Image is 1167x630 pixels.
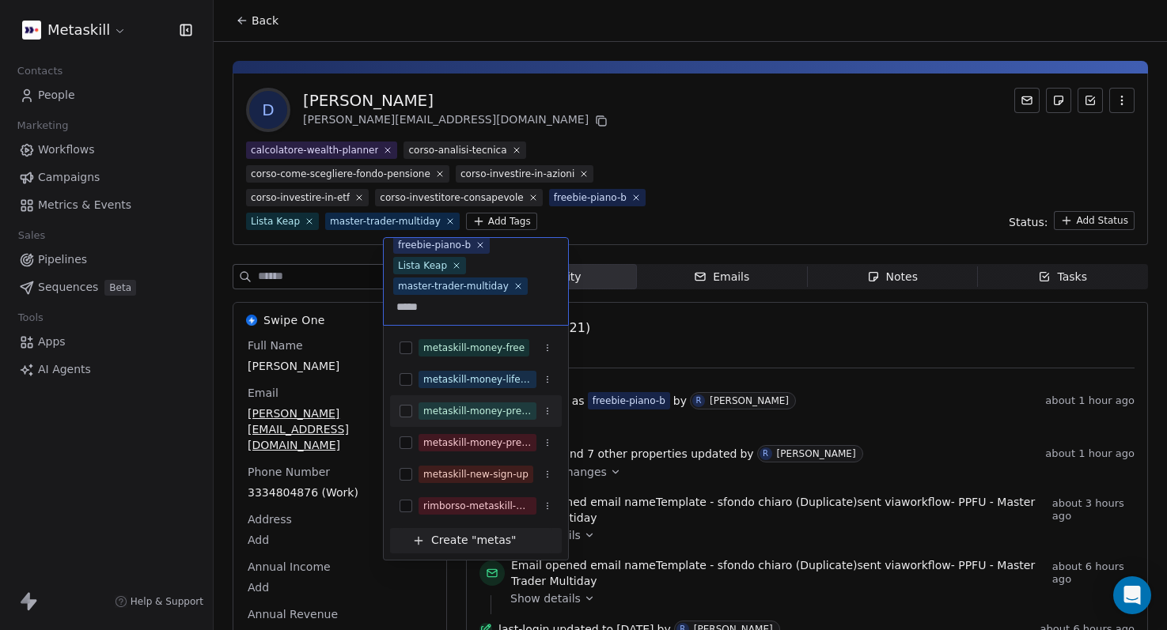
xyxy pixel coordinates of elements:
div: Suggestions [390,332,562,553]
span: metas [476,532,511,549]
div: freebie-piano-b [398,238,471,252]
div: rimborso-metaskill-money-premium [423,499,532,513]
div: master-trader-multiday [398,279,509,293]
div: metaskill-new-sign-up [423,467,529,481]
div: metaskill-money-free [423,341,525,355]
div: metaskill-money-premium [423,404,532,418]
button: Create "metas" [400,528,552,553]
div: metaskill-money-premium-cancelled [423,436,532,450]
span: Create " [431,532,476,549]
span: " [511,532,516,549]
div: Lista Keap [398,258,447,273]
div: metaskill-money-lifetime [423,372,532,387]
